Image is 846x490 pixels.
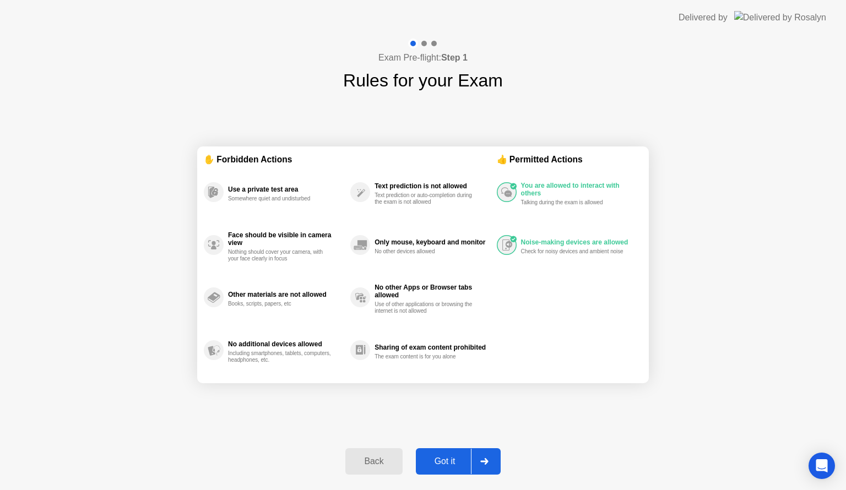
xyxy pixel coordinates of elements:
div: No additional devices allowed [228,340,345,348]
div: Open Intercom Messenger [809,453,835,479]
div: You are allowed to interact with others [521,182,637,197]
div: Noise-making devices are allowed [521,238,637,246]
div: Face should be visible in camera view [228,231,345,247]
div: Sharing of exam content prohibited [375,344,491,351]
button: Back [345,448,402,475]
div: Text prediction is not allowed [375,182,491,190]
h1: Rules for your Exam [343,67,503,94]
div: Got it [419,456,471,466]
div: Nothing should cover your camera, with your face clearly in focus [228,249,332,262]
div: No other devices allowed [375,248,479,255]
h4: Exam Pre-flight: [378,51,468,64]
img: Delivered by Rosalyn [734,11,826,24]
div: Use of other applications or browsing the internet is not allowed [375,301,479,314]
button: Got it [416,448,501,475]
div: Other materials are not allowed [228,291,345,298]
div: The exam content is for you alone [375,353,479,360]
div: Use a private test area [228,186,345,193]
div: ✋ Forbidden Actions [204,153,497,166]
div: 👍 Permitted Actions [497,153,642,166]
div: Talking during the exam is allowed [521,199,625,206]
div: Only mouse, keyboard and monitor [375,238,491,246]
div: Somewhere quiet and undisturbed [228,195,332,202]
div: Delivered by [679,11,728,24]
div: Check for noisy devices and ambient noise [521,248,625,255]
div: Including smartphones, tablets, computers, headphones, etc. [228,350,332,363]
div: Text prediction or auto-completion during the exam is not allowed [375,192,479,205]
div: Back [349,456,399,466]
div: Books, scripts, papers, etc [228,301,332,307]
b: Step 1 [441,53,468,62]
div: No other Apps or Browser tabs allowed [375,284,491,299]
